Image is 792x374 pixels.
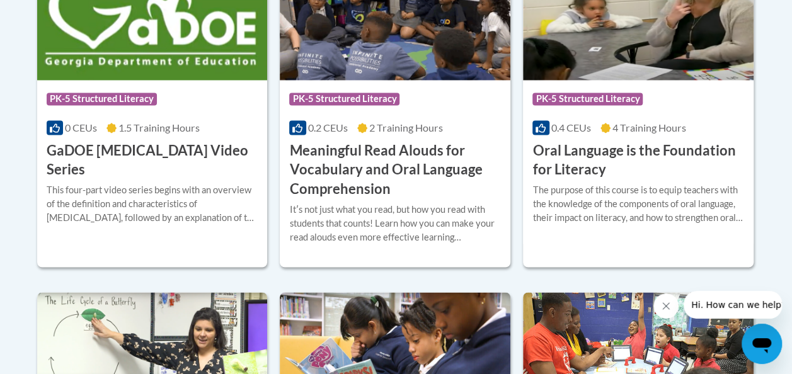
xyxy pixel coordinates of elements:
[289,141,501,199] h3: Meaningful Read Alouds for Vocabulary and Oral Language Comprehension
[369,122,443,133] span: 2 Training Hours
[8,9,102,19] span: Hi. How can we help?
[653,293,679,319] iframe: Close message
[65,122,97,133] span: 0 CEUs
[684,291,782,319] iframe: Message from company
[308,122,348,133] span: 0.2 CEUs
[47,141,258,180] h3: GaDOE [MEDICAL_DATA] Video Series
[551,122,591,133] span: 0.4 CEUs
[532,141,744,180] h3: Oral Language is the Foundation for Literacy
[612,122,686,133] span: 4 Training Hours
[742,324,782,364] iframe: Button to launch messaging window
[118,122,200,133] span: 1.5 Training Hours
[47,183,258,225] div: This four-part video series begins with an overview of the definition and characteristics of [MED...
[289,203,501,244] div: Itʹs not just what you read, but how you read with students that counts! Learn how you can make y...
[532,183,744,225] div: The purpose of this course is to equip teachers with the knowledge of the components of oral lang...
[532,93,643,105] span: PK-5 Structured Literacy
[289,93,399,105] span: PK-5 Structured Literacy
[47,93,157,105] span: PK-5 Structured Literacy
